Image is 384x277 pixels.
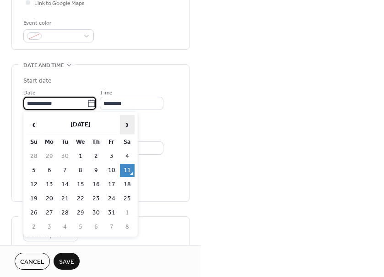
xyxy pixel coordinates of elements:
td: 1 [120,206,135,220]
td: 11 [120,164,135,177]
td: 1 [73,150,88,163]
span: Date [23,88,36,98]
td: 5 [73,220,88,234]
span: Time [100,88,113,98]
th: [DATE] [42,115,119,135]
span: ‹ [27,115,41,134]
td: 30 [58,150,72,163]
td: 13 [42,178,57,191]
td: 5 [27,164,41,177]
td: 22 [73,192,88,205]
div: Start date [23,76,52,86]
span: Date and time [23,61,64,70]
th: Mo [42,136,57,149]
td: 18 [120,178,135,191]
td: 30 [89,206,103,220]
td: 28 [58,206,72,220]
td: 26 [27,206,41,220]
th: Tu [58,136,72,149]
td: 19 [27,192,41,205]
button: Cancel [15,253,50,270]
td: 8 [73,164,88,177]
td: 12 [27,178,41,191]
td: 25 [120,192,135,205]
td: 27 [42,206,57,220]
td: 21 [58,192,72,205]
td: 28 [27,150,41,163]
th: Sa [120,136,135,149]
td: 2 [27,220,41,234]
th: Th [89,136,103,149]
td: 23 [89,192,103,205]
th: We [73,136,88,149]
td: 24 [104,192,119,205]
td: 31 [104,206,119,220]
td: 4 [120,150,135,163]
td: 3 [104,150,119,163]
div: Event color [23,18,92,28]
td: 6 [42,164,57,177]
td: 7 [104,220,119,234]
td: 6 [89,220,103,234]
td: 8 [120,220,135,234]
button: Save [54,253,80,270]
td: 17 [104,178,119,191]
td: 14 [58,178,72,191]
td: 7 [58,164,72,177]
span: Save [59,257,74,267]
td: 10 [104,164,119,177]
th: Fr [104,136,119,149]
td: 16 [89,178,103,191]
td: 15 [73,178,88,191]
td: 4 [58,220,72,234]
td: 9 [89,164,103,177]
td: 29 [73,206,88,220]
td: 20 [42,192,57,205]
td: 3 [42,220,57,234]
span: Cancel [20,257,44,267]
th: Su [27,136,41,149]
td: 29 [42,150,57,163]
td: 2 [89,150,103,163]
span: › [120,115,134,134]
